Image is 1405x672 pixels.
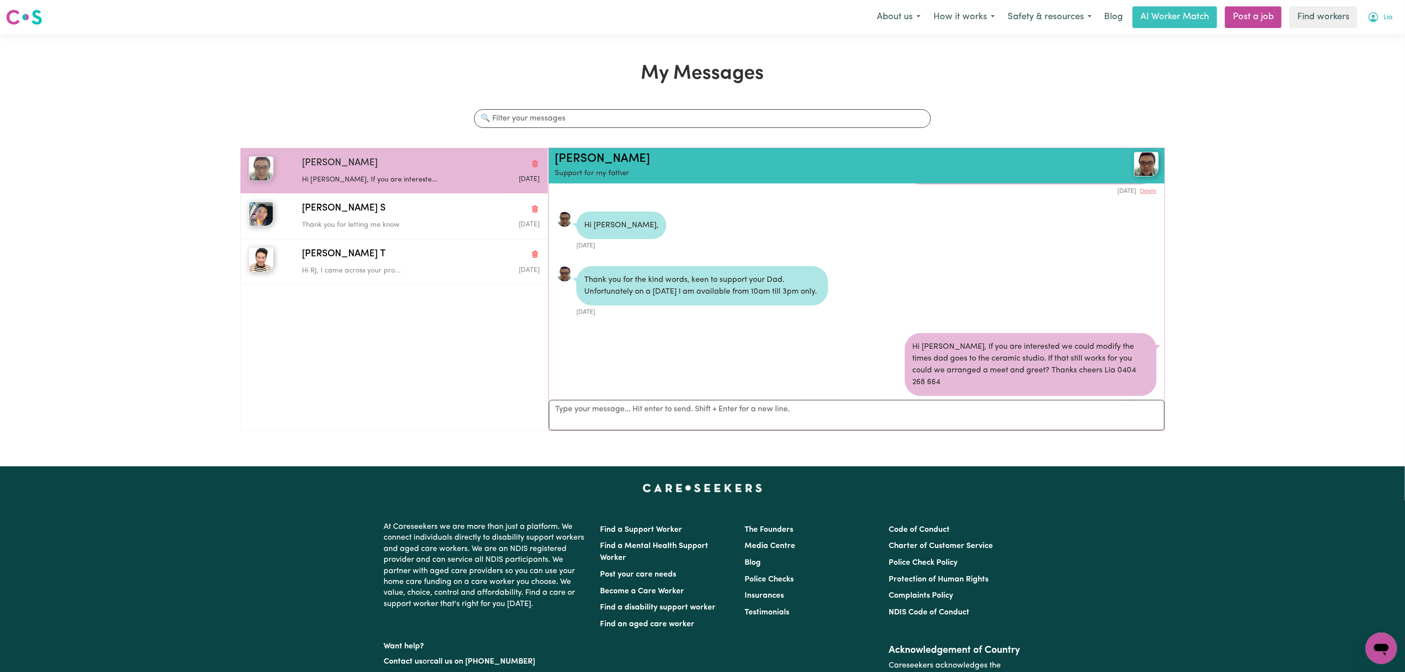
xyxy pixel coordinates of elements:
a: Protection of Human Rights [889,576,988,583]
p: or [384,652,589,671]
a: Post your care needs [600,571,677,579]
div: Thank you for the kind words, keen to support your Dad. Unfortunately on a [DATE] I am available ... [576,266,828,305]
a: Testimonials [745,609,789,616]
div: [DATE] [905,396,1157,407]
p: Hi RJ, I came across your pro... [302,266,460,276]
a: Code of Conduct [889,526,950,534]
a: Police Checks [745,576,794,583]
img: 6468E57AFFDA6F4E2ACC61CEBF7C297D_avatar_blob [557,266,572,282]
p: Support for my father [555,168,1058,180]
img: 6468E57AFFDA6F4E2ACC61CEBF7C297D_avatar_blob [557,212,572,227]
img: Careseekers logo [6,8,42,26]
a: Media Centre [745,542,795,550]
div: [DATE] [576,239,666,250]
p: Want help? [384,637,589,652]
div: Hi [PERSON_NAME], [576,212,666,239]
img: View Carl Vincent G's profile [1134,152,1159,177]
img: Carl Vincent G [249,156,273,181]
a: Find an aged care worker [600,620,695,628]
a: AI Worker Match [1133,6,1217,28]
a: View Carl Vincent G's profile [557,212,572,227]
div: Hi [PERSON_NAME], If you are interested we could modify the times dad goes to the ceramic studio.... [905,333,1157,396]
button: My Account [1361,7,1399,28]
span: Message sent on September 1, 2025 [519,221,539,228]
div: [DATE] [905,184,1157,196]
img: Ashley Jed S [249,202,273,226]
a: The Founders [745,526,793,534]
span: Lia [1383,12,1393,23]
span: Message sent on September 0, 2025 [519,267,539,274]
span: [PERSON_NAME] [302,156,378,171]
a: NDIS Code of Conduct [889,609,969,616]
a: Insurances [745,592,784,600]
a: Find a Support Worker [600,526,683,534]
input: 🔍 Filter your messages [474,109,930,128]
h1: My Messages [240,62,1165,86]
span: [PERSON_NAME] S [302,202,386,216]
div: [DATE] [576,305,828,317]
a: Blog [1098,6,1129,28]
p: Thank you for letting me know [302,220,460,231]
h2: Acknowledgement of Country [889,644,1021,656]
a: Careseekers home page [643,484,762,492]
img: Honorato T [249,247,273,272]
a: Become a Care Worker [600,587,685,595]
button: Delete conversation [531,157,539,170]
button: Honorato T[PERSON_NAME] TDelete conversationHi RJ, I came across your pro...Message sent on Septe... [240,239,548,284]
p: At Careseekers we are more than just a platform. We connect individuals directly to disability su... [384,518,589,613]
a: Charter of Customer Service [889,542,993,550]
a: Careseekers logo [6,6,42,29]
a: Post a job [1225,6,1282,28]
iframe: Button to launch messaging window, conversation in progress [1366,633,1397,664]
button: Carl Vincent G[PERSON_NAME]Delete conversationHi [PERSON_NAME], If you are intereste...Message se... [240,148,548,193]
a: Carl Vincent G [1058,152,1159,177]
button: Delete [1140,187,1157,196]
button: Safety & resources [1001,7,1098,28]
a: Police Check Policy [889,559,957,567]
button: Delete [1140,399,1157,407]
button: Ashley Jed S[PERSON_NAME] SDelete conversationThank you for letting me knowMessage sent on Septem... [240,193,548,239]
a: Blog [745,559,761,567]
a: Find a disability support worker [600,604,716,611]
a: Complaints Policy [889,592,953,600]
button: About us [870,7,927,28]
button: Delete conversation [531,248,539,261]
a: [PERSON_NAME] [555,153,650,165]
button: How it works [927,7,1001,28]
span: [PERSON_NAME] T [302,247,386,262]
a: Contact us [384,658,423,666]
a: call us on [PHONE_NUMBER] [430,658,536,666]
a: Find a Mental Health Support Worker [600,542,709,562]
p: Hi [PERSON_NAME], If you are intereste... [302,175,460,185]
span: Message sent on September 3, 2025 [519,176,539,183]
button: Delete conversation [531,203,539,215]
a: View Carl Vincent G's profile [557,266,572,282]
a: Find workers [1289,6,1357,28]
